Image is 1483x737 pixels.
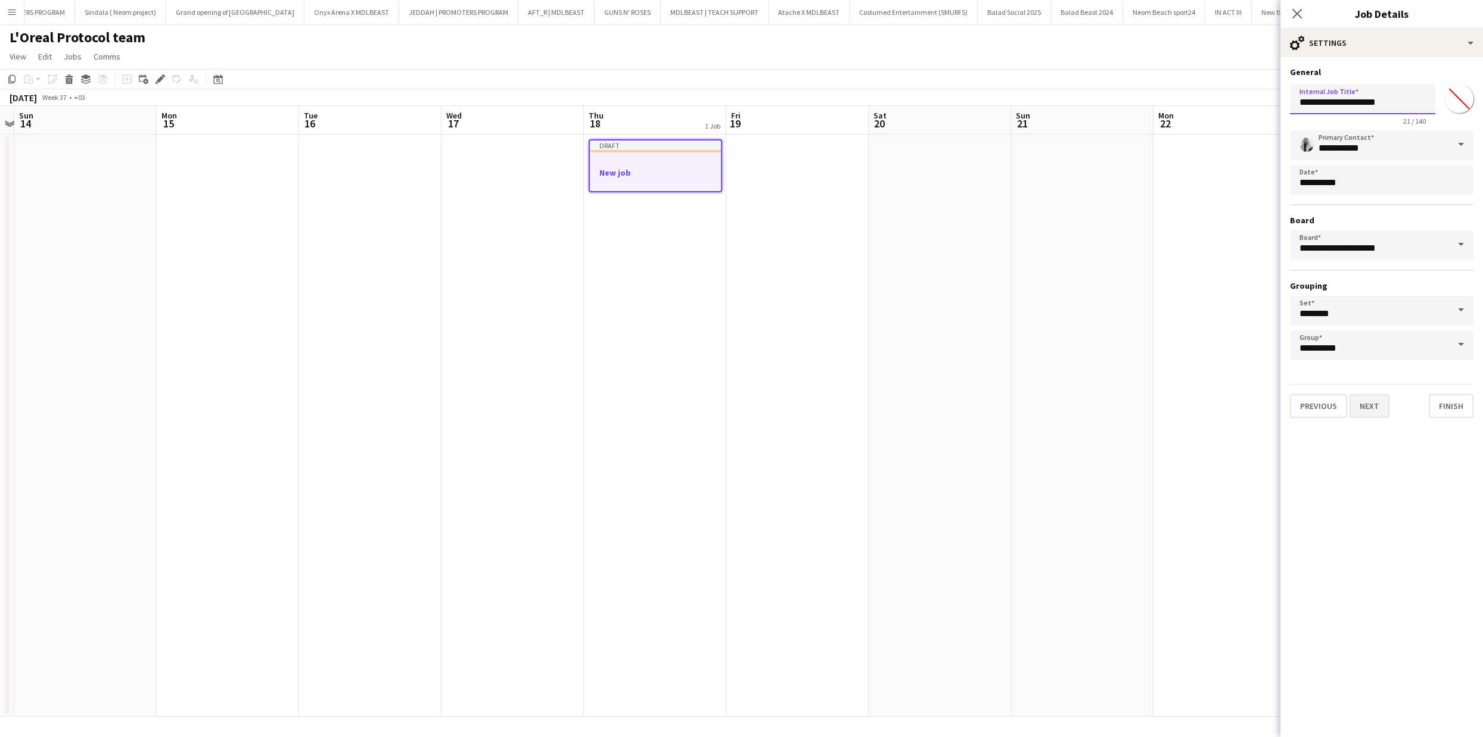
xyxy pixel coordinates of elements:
[399,1,518,24] button: JEDDAH | PROMOTERS PROGRAM
[1350,394,1389,418] button: Next
[89,49,125,64] a: Comms
[1016,110,1030,121] span: Sun
[589,110,604,121] span: Thu
[17,117,33,130] span: 14
[661,1,769,24] button: MDLBEAST | TEACH SUPPORT
[444,117,462,130] span: 17
[39,93,69,102] span: Week 37
[769,1,850,24] button: Atache X MDLBEAST
[94,51,120,62] span: Comms
[850,1,978,24] button: Costumed Entertainment (SMURFS)
[1290,394,1347,418] button: Previous
[729,117,741,130] span: 19
[75,1,166,24] button: Sindala ( Neom project)
[160,117,177,130] span: 15
[1290,215,1473,226] h3: Board
[33,49,57,64] a: Edit
[589,139,722,192] app-job-card: DraftNew job
[1123,1,1205,24] button: Neom Beach sport24
[59,49,86,64] a: Jobs
[1014,117,1030,130] span: 21
[1051,1,1123,24] button: Balad Beast 2024
[1429,394,1473,418] button: Finish
[1252,1,1305,24] button: New Board
[5,49,31,64] a: View
[10,51,26,62] span: View
[590,167,721,178] h3: New job
[304,110,318,121] span: Tue
[978,1,1051,24] button: Balad Social 2025
[1205,1,1252,24] button: IN ACT III
[19,110,33,121] span: Sun
[161,110,177,121] span: Mon
[446,110,462,121] span: Wed
[518,1,595,24] button: AFT_R | MDLBEAST
[1158,110,1174,121] span: Mon
[10,29,145,46] h1: L'Oreal Protocol team
[705,121,720,130] div: 1 Job
[595,1,661,24] button: GUNS N' ROSES
[1290,280,1473,291] h3: Grouping
[1156,117,1174,130] span: 22
[731,110,741,121] span: Fri
[302,117,318,130] span: 16
[74,93,85,102] div: +03
[1280,29,1483,57] div: Settings
[38,51,52,62] span: Edit
[1290,67,1473,77] h3: General
[873,110,887,121] span: Sat
[166,1,304,24] button: Grand opening of [GEOGRAPHIC_DATA]
[587,117,604,130] span: 18
[872,117,887,130] span: 20
[304,1,399,24] button: Onyx Arena X MDLBEAST
[590,140,721,150] div: Draft
[10,92,37,104] div: [DATE]
[1280,6,1483,21] h3: Job Details
[64,51,82,62] span: Jobs
[1394,117,1435,126] span: 21 / 140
